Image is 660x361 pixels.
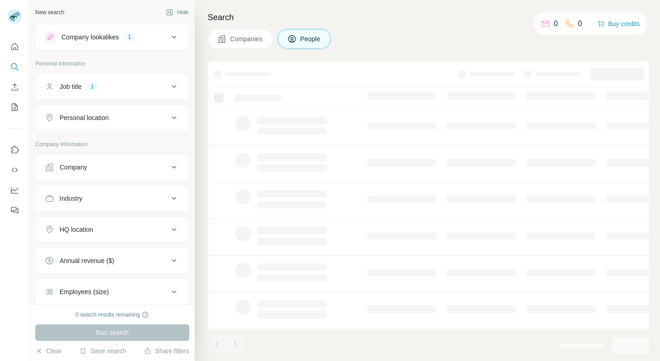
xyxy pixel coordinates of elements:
[35,8,64,16] div: New search
[159,5,195,19] button: Hide
[60,82,82,91] div: Job title
[36,187,189,209] button: Industry
[7,202,22,219] button: Feedback
[578,18,582,29] p: 0
[554,18,558,29] p: 0
[36,219,189,241] button: HQ location
[7,38,22,55] button: Quick start
[300,34,321,44] span: People
[230,34,264,44] span: Companies
[60,287,109,296] div: Employees (size)
[60,163,87,172] div: Company
[35,140,189,148] p: Company information
[79,346,126,356] button: Save search
[76,311,149,319] div: 0 search results remaining
[87,82,98,91] div: 1
[7,142,22,158] button: Use Surfe on LinkedIn
[60,113,109,122] div: Personal location
[61,33,119,42] div: Company lookalikes
[36,26,189,48] button: Company lookalikes1
[60,256,114,265] div: Annual revenue ($)
[124,33,135,41] div: 1
[7,162,22,178] button: Use Surfe API
[60,194,82,203] div: Industry
[35,346,61,356] button: Clear
[144,346,189,356] button: Share filters
[208,11,649,24] h4: Search
[597,17,640,30] button: Buy credits
[36,156,189,178] button: Company
[7,59,22,75] button: Search
[36,107,189,129] button: Personal location
[7,99,22,115] button: My lists
[7,79,22,95] button: Enrich CSV
[36,250,189,272] button: Annual revenue ($)
[7,182,22,198] button: Dashboard
[36,76,189,98] button: Job title1
[35,60,189,68] p: Personal information
[36,281,189,303] button: Employees (size)
[60,225,93,234] div: HQ location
